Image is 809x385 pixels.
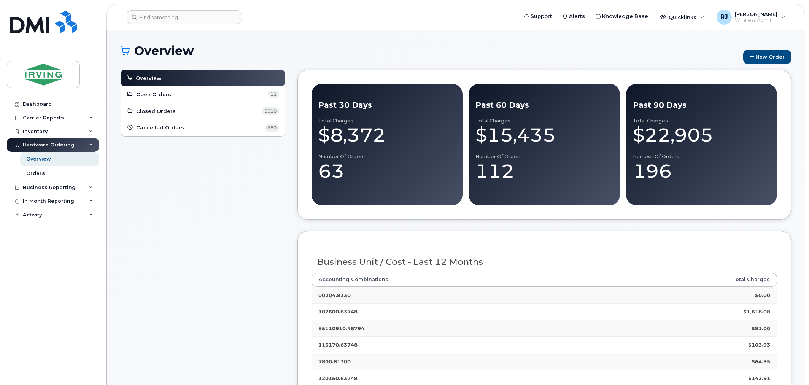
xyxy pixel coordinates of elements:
[475,160,613,183] div: 112
[633,118,770,124] div: Total Charges
[136,124,184,131] span: Cancelled Orders
[318,309,358,315] strong: 102600.63748
[475,154,613,160] div: Number of Orders
[136,108,176,115] span: Closed Orders
[318,160,456,183] div: 63
[317,257,771,267] h3: Business Unit / Cost - Last 12 Months
[318,124,456,146] div: $8,372
[743,309,770,315] strong: $1,618.08
[262,107,279,115] span: 3318
[318,342,358,348] strong: 113170.63748
[127,123,279,132] a: Cancelled Orders 680
[633,124,770,146] div: $22,905
[127,90,279,99] a: Open Orders 12
[318,154,456,160] div: Number of Orders
[755,292,770,298] strong: $0.00
[475,100,613,111] div: Past 60 Days
[318,325,364,331] strong: 85110910.46794
[318,292,351,298] strong: 00204.8130
[475,124,613,146] div: $15,435
[136,75,161,82] span: Overview
[121,44,739,57] h1: Overview
[633,154,770,160] div: Number of Orders
[752,325,770,331] strong: $81.00
[126,73,280,83] a: Overview
[265,124,279,132] span: 680
[318,118,456,124] div: Total Charges
[318,358,351,364] strong: 7800.81300
[615,273,777,286] th: Total Charges
[318,375,358,381] strong: 120150.63748
[748,375,770,381] strong: $142.91
[136,91,171,98] span: Open Orders
[312,273,615,286] th: Accounting Combinations
[318,100,456,111] div: Past 30 Days
[633,160,770,183] div: 196
[743,50,791,64] a: New Order
[475,118,613,124] div: Total Charges
[752,358,770,364] strong: $64.95
[748,342,770,348] strong: $103.93
[633,100,770,111] div: Past 90 Days
[268,91,279,98] span: 12
[127,107,279,116] a: Closed Orders 3318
